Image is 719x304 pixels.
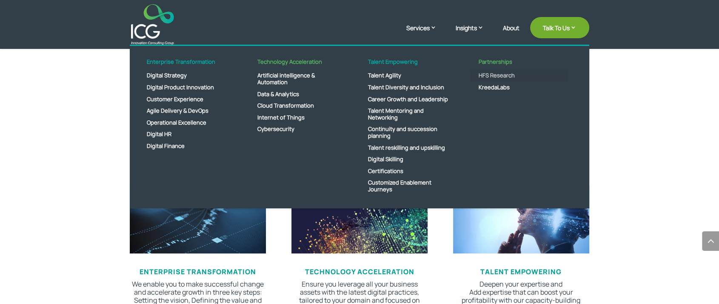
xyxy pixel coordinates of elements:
[249,112,347,124] a: Internet of Things
[249,70,347,88] a: Artificial intelligence & Automation
[130,185,266,253] img: Enterprise Transformation - ICG
[140,267,256,276] span: Enterprise transformation
[470,82,568,94] a: KreedaLabs
[249,100,347,112] a: Cloud Transformation
[359,177,457,195] a: Customized Enablement Journeys
[305,267,414,276] span: Technology Acceleration
[359,123,457,142] a: Continuity and succession planning
[291,185,428,253] img: Technology Acceleration - ICG
[577,212,719,304] iframe: Chat Widget
[359,59,457,70] a: Talent Empowering
[456,23,492,45] a: Insights
[480,267,562,276] span: tALENT eMPOWERING
[94,50,143,56] div: Keywords by Traffic
[138,59,236,70] a: Enterprise Transformation
[359,153,457,165] a: Digital Skilling
[359,105,457,123] a: Talent Mentoring and Networking
[138,140,236,152] a: Digital Finance
[138,70,236,82] a: Digital Strategy
[131,4,174,45] img: ICG
[406,23,445,45] a: Services
[530,17,589,38] a: Talk To Us
[138,105,236,117] a: Agile Delivery & DevOps
[138,94,236,105] a: Customer Experience
[359,142,457,154] a: Talent reskilling and upskilling
[359,70,457,82] a: Talent Agility
[359,82,457,94] a: Talent Diversity and Inclusion
[470,70,568,82] a: HFS Research
[470,59,568,70] a: Partnerships
[249,88,347,100] a: Data & Analytics
[453,185,589,253] img: Human sKILLING - ICG
[249,123,347,135] a: Cybersecurity
[503,25,519,45] a: About
[249,59,347,70] a: Technology Acceleration
[359,165,457,177] a: Certifications
[138,128,236,140] a: Digital HR
[138,82,236,94] a: Digital Product Innovation
[138,117,236,129] a: Operational Excellence
[359,94,457,105] a: Career Growth and Leadership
